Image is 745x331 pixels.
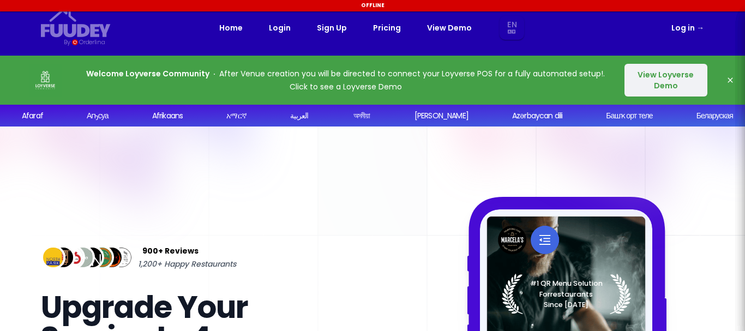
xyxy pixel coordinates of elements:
[696,22,704,33] span: →
[512,110,562,122] div: Azərbaycan dili
[79,38,105,47] div: Orderlina
[2,2,743,9] div: Offline
[41,245,65,270] img: Review Img
[671,21,704,34] a: Log in
[41,9,111,38] svg: {/* Added fill="currentColor" here */} {/* This rectangle defines the background. Its explicit fi...
[696,110,733,122] div: Беларуская
[100,245,124,270] img: Review Img
[70,245,95,270] img: Review Img
[80,245,105,270] img: Review Img
[152,110,183,122] div: Afrikaans
[64,38,70,47] div: By
[109,245,134,270] img: Review Img
[427,21,472,34] a: View Demo
[90,245,115,270] img: Review Img
[22,110,43,122] div: Afaraf
[51,245,75,270] img: Review Img
[624,64,707,97] button: View Loyverse Demo
[86,68,209,79] strong: Welcome Loyverse Community
[269,21,291,34] a: Login
[414,110,468,122] div: [PERSON_NAME]
[317,21,347,34] a: Sign Up
[83,67,609,93] p: After Venue creation you will be directed to connect your Loyverse POS for a fully automated setu...
[61,245,85,270] img: Review Img
[353,110,370,122] div: অসমীয়া
[606,110,652,122] div: Башҡорт теле
[226,110,247,122] div: አማርኛ
[138,257,236,270] span: 1,200+ Happy Restaurants
[290,110,308,122] div: العربية
[219,21,243,34] a: Home
[87,110,109,122] div: Аҧсуа
[502,274,631,314] img: Laurel
[142,244,199,257] span: 900+ Reviews
[373,21,401,34] a: Pricing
